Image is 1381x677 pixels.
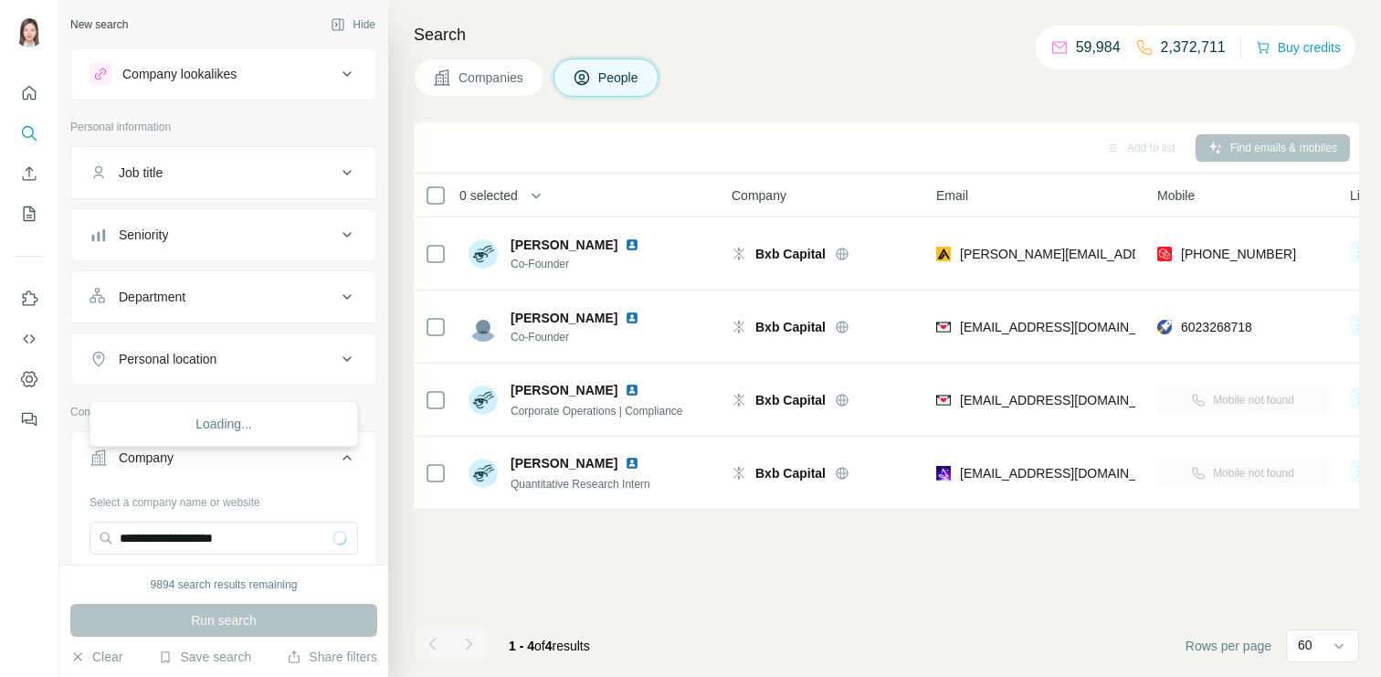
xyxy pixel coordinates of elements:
[122,65,237,83] div: Company lookalikes
[511,236,617,254] span: [PERSON_NAME]
[158,648,251,666] button: Save search
[511,478,650,491] span: Quantitative Research Intern
[15,363,44,396] button: Dashboard
[469,459,498,488] img: Avatar
[70,16,128,33] div: New search
[960,393,1176,407] span: [EMAIL_ADDRESS][DOMAIN_NAME]
[71,275,376,319] button: Department
[15,77,44,110] button: Quick start
[1186,637,1271,655] span: Rows per page
[732,466,746,481] img: Logo of Bxb Capital
[1256,35,1341,60] button: Buy credits
[511,405,683,418] span: Corporate Operations | Compliance
[1298,636,1312,654] p: 60
[70,119,377,135] p: Personal information
[15,18,44,48] img: Avatar
[545,639,553,653] span: 4
[936,391,951,409] img: provider findymail logo
[755,245,826,263] span: Bxb Capital
[1157,186,1195,205] span: Mobile
[732,247,746,261] img: Logo of Bxb Capital
[1350,186,1376,205] span: Lists
[598,69,640,87] span: People
[1181,247,1296,261] span: [PHONE_NUMBER]
[534,639,545,653] span: of
[15,117,44,150] button: Search
[509,639,534,653] span: 1 - 4
[1157,245,1172,263] img: provider prospeo logo
[509,639,590,653] span: results
[511,454,617,472] span: [PERSON_NAME]
[732,320,746,334] img: Logo of Bxb Capital
[755,464,826,482] span: Bxb Capital
[625,311,639,325] img: LinkedIn logo
[469,386,498,415] img: Avatar
[15,323,44,355] button: Use Surfe API
[119,449,174,467] div: Company
[71,436,376,487] button: Company
[936,318,951,336] img: provider findymail logo
[732,186,786,205] span: Company
[119,226,168,244] div: Seniority
[960,466,1176,481] span: [EMAIL_ADDRESS][DOMAIN_NAME]
[71,52,376,96] button: Company lookalikes
[755,318,826,336] span: Bxb Capital
[1161,37,1226,58] p: 2,372,711
[625,383,639,397] img: LinkedIn logo
[625,456,639,471] img: LinkedIn logo
[732,393,746,407] img: Logo of Bxb Capital
[70,648,122,666] button: Clear
[936,245,951,263] img: provider apollo logo
[70,404,377,420] p: Company information
[119,350,216,368] div: Personal location
[71,337,376,381] button: Personal location
[459,186,518,205] span: 0 selected
[511,256,647,272] span: Co-Founder
[151,577,298,593] div: 9894 search results remaining
[511,309,617,327] span: [PERSON_NAME]
[469,312,498,342] img: Avatar
[960,247,1281,261] span: [PERSON_NAME][EMAIL_ADDRESS][DOMAIN_NAME]
[15,403,44,436] button: Feedback
[15,282,44,315] button: Use Surfe on LinkedIn
[469,239,498,269] img: Avatar
[71,151,376,195] button: Job title
[15,197,44,230] button: My lists
[511,329,647,345] span: Co-Founder
[1157,318,1172,336] img: provider rocketreach logo
[1181,320,1252,334] span: 6023268718
[511,381,617,399] span: [PERSON_NAME]
[94,406,353,442] div: Loading...
[459,69,525,87] span: Companies
[15,157,44,190] button: Enrich CSV
[119,288,185,306] div: Department
[287,648,377,666] button: Share filters
[90,487,358,511] div: Select a company name or website
[755,391,826,409] span: Bxb Capital
[71,213,376,257] button: Seniority
[960,320,1176,334] span: [EMAIL_ADDRESS][DOMAIN_NAME]
[936,186,968,205] span: Email
[318,11,388,38] button: Hide
[625,238,639,252] img: LinkedIn logo
[1076,37,1121,58] p: 59,984
[414,22,1359,48] h4: Search
[119,164,163,182] div: Job title
[936,464,951,482] img: provider wiza logo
